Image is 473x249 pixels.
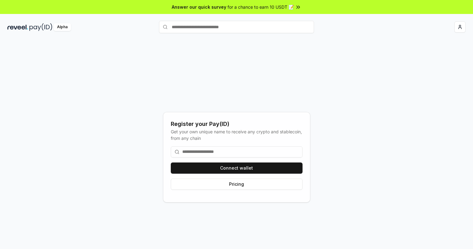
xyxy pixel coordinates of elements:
img: pay_id [29,23,52,31]
div: Register your Pay(ID) [171,120,303,128]
img: reveel_dark [7,23,28,31]
div: Alpha [54,23,71,31]
button: Pricing [171,179,303,190]
div: Get your own unique name to receive any crypto and stablecoin, from any chain [171,128,303,141]
span: for a chance to earn 10 USDT 📝 [228,4,294,10]
span: Answer our quick survey [172,4,226,10]
button: Connect wallet [171,162,303,174]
